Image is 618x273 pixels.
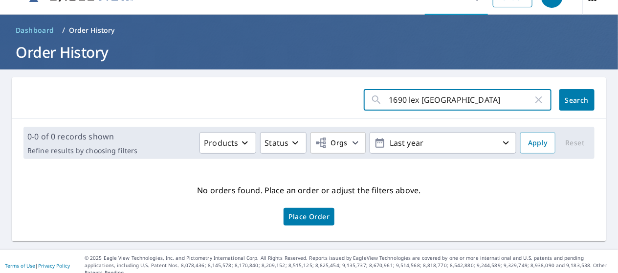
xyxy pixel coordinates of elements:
[16,25,54,35] span: Dashboard
[559,89,595,111] button: Search
[386,135,500,152] p: Last year
[370,132,516,154] button: Last year
[38,262,70,269] a: Privacy Policy
[315,137,348,149] span: Orgs
[389,86,533,114] input: Address, Report #, Claim ID, etc.
[12,23,58,38] a: Dashboard
[520,132,555,154] button: Apply
[12,23,606,38] nav: breadcrumb
[27,146,137,155] p: Refine results by choosing filters
[199,132,256,154] button: Products
[69,25,115,35] p: Order History
[5,262,35,269] a: Terms of Use
[310,132,366,154] button: Orgs
[27,131,137,142] p: 0-0 of 0 records shown
[204,137,238,149] p: Products
[284,208,334,226] a: Place Order
[260,132,307,154] button: Status
[567,95,587,105] span: Search
[197,182,420,198] p: No orders found. Place an order or adjust the filters above.
[265,137,288,149] p: Status
[5,263,70,269] p: |
[12,42,606,62] h1: Order History
[288,214,330,219] span: Place Order
[62,24,65,36] li: /
[528,137,548,149] span: Apply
